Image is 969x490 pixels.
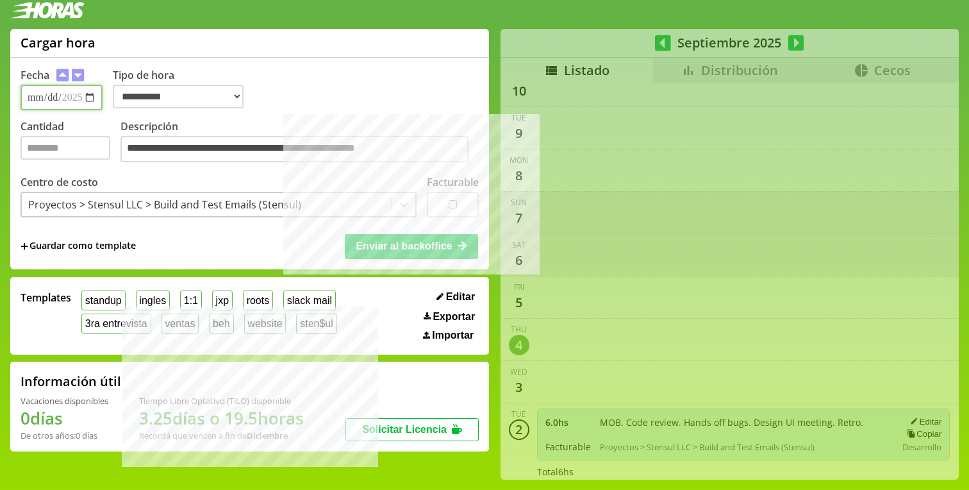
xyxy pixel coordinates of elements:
button: Solicitar Licencia [345,418,479,441]
label: Tipo de hora [113,68,254,110]
button: Exportar [420,310,479,323]
span: Solicitar Licencia [362,424,447,435]
label: Fecha [21,68,49,82]
div: De otros años: 0 días [21,430,108,441]
div: Tiempo Libre Optativo (TiLO) disponible [139,395,304,407]
span: Importar [432,330,474,341]
label: Cantidad [21,119,120,166]
button: 1:1 [180,291,202,310]
h1: 0 días [21,407,108,430]
h1: Cargar hora [21,34,95,51]
button: beh [209,314,233,334]
button: website [244,314,286,334]
label: Centro de costo [21,175,98,189]
button: Editar [433,291,479,303]
select: Tipo de hora [113,85,244,108]
button: ingles [136,291,170,310]
button: ventas [161,314,199,334]
span: Templates [21,291,71,305]
button: jxp [212,291,233,310]
div: Vacaciones disponibles [21,395,108,407]
button: 3ra entrevista [81,314,151,334]
button: sten$ul [296,314,336,334]
button: Enviar al backoffice [345,234,478,258]
b: Diciembre [247,430,288,441]
button: standup [81,291,126,310]
textarea: Descripción [120,136,468,163]
input: Cantidad [21,136,110,160]
div: Recordá que vencen a fin de [139,430,304,441]
span: Enviar al backoffice [356,241,452,251]
h1: 3.25 días o 19.5 horas [139,407,304,430]
label: Facturable [427,175,479,189]
span: Exportar [433,311,475,323]
div: Proyectos > Stensul LLC > Build and Test Emails (Stensul) [28,198,301,212]
span: + [21,239,28,253]
span: +Guardar como template [21,239,136,253]
label: Descripción [120,119,479,166]
span: Editar [446,291,475,303]
h2: Información útil [21,373,121,390]
button: roots [243,291,273,310]
img: logotipo [10,2,85,19]
button: slack mail [283,291,336,310]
